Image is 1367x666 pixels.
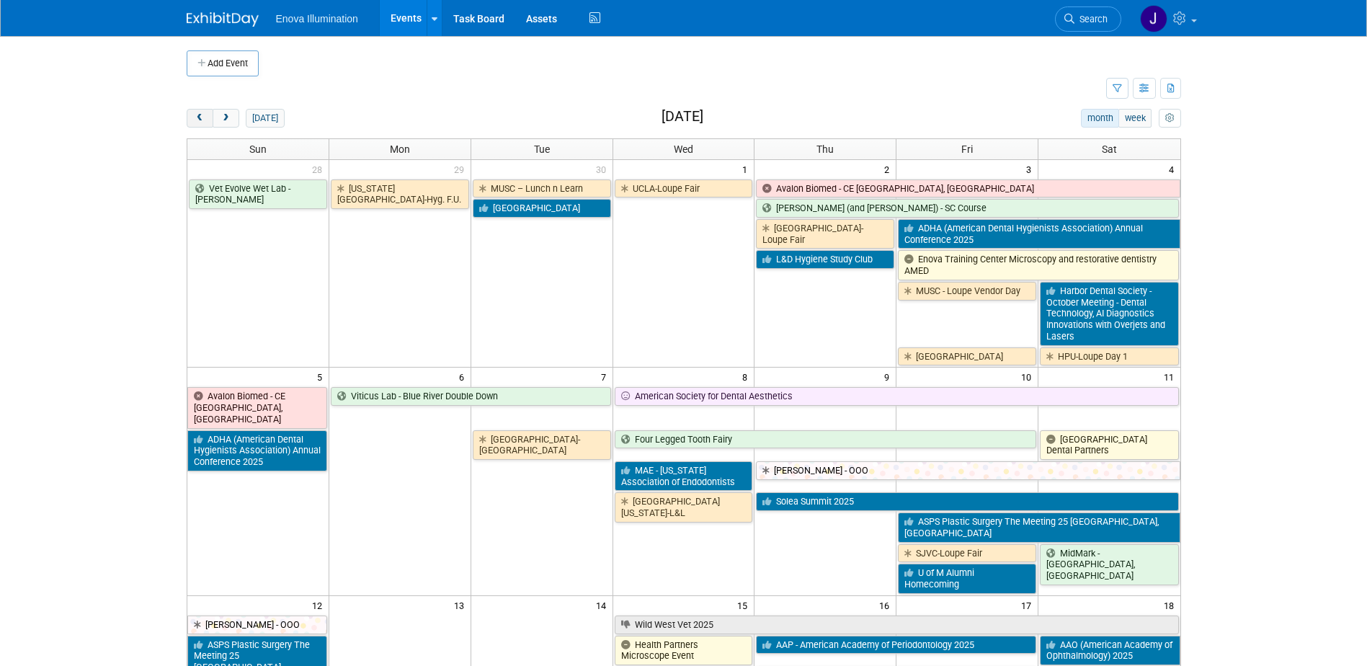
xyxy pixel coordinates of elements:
a: HPU-Loupe Day 1 [1040,347,1178,366]
img: ExhibitDay [187,12,259,27]
span: 30 [595,160,613,178]
a: Search [1055,6,1121,32]
a: ADHA (American Dental Hygienists Association) Annual Conference 2025 [187,430,327,471]
button: next [213,109,239,128]
a: Avalon Biomed - CE [GEOGRAPHIC_DATA], [GEOGRAPHIC_DATA] [756,179,1180,198]
a: [PERSON_NAME] (and [PERSON_NAME]) - SC Course [756,199,1178,218]
span: 2 [883,160,896,178]
a: Avalon Biomed - CE [GEOGRAPHIC_DATA], [GEOGRAPHIC_DATA] [187,387,327,428]
span: 15 [736,596,754,614]
span: 1 [741,160,754,178]
a: UCLA-Loupe Fair [615,179,753,198]
span: 14 [595,596,613,614]
span: 3 [1025,160,1038,178]
a: [GEOGRAPHIC_DATA]-Loupe Fair [756,219,894,249]
span: 17 [1020,596,1038,614]
button: Add Event [187,50,259,76]
a: Wild West Vet 2025 [615,616,1179,634]
img: Janelle Tlusty [1140,5,1167,32]
span: 10 [1020,368,1038,386]
a: Enova Training Center Microscopy and restorative dentistry AMED [898,250,1178,280]
button: prev [187,109,213,128]
span: Thu [816,143,834,155]
span: 13 [453,596,471,614]
span: 6 [458,368,471,386]
a: AAP - American Academy of Periodontology 2025 [756,636,1036,654]
h2: [DATE] [662,109,703,125]
span: 7 [600,368,613,386]
a: MidMark - [GEOGRAPHIC_DATA], [GEOGRAPHIC_DATA] [1040,544,1178,585]
span: Wed [674,143,693,155]
span: 4 [1167,160,1180,178]
span: 16 [878,596,896,614]
button: week [1118,109,1152,128]
a: [GEOGRAPHIC_DATA] [473,199,611,218]
span: 9 [883,368,896,386]
a: MUSC - Loupe Vendor Day [898,282,1036,301]
span: Mon [390,143,410,155]
span: 12 [311,596,329,614]
a: American Society for Dental Aesthetics [615,387,1179,406]
a: MUSC – Lunch n Learn [473,179,611,198]
a: L&D Hygiene Study Club [756,250,894,269]
span: Sun [249,143,267,155]
a: [PERSON_NAME] - OOO [187,616,327,634]
span: 8 [741,368,754,386]
a: Health Partners Microscope Event [615,636,753,665]
a: U of M Alumni Homecoming [898,564,1036,593]
button: myCustomButton [1159,109,1180,128]
span: Fri [961,143,973,155]
a: [GEOGRAPHIC_DATA] [898,347,1036,366]
a: AAO (American Academy of Ophthalmology) 2025 [1040,636,1180,665]
a: ADHA (American Dental Hygienists Association) Annual Conference 2025 [898,219,1180,249]
a: [GEOGRAPHIC_DATA] Dental Partners [1040,430,1178,460]
span: Enova Illumination [276,13,358,25]
a: Harbor Dental Society - October Meeting - Dental Technology, AI Diagnostics Innovations with Over... [1040,282,1178,346]
a: Vet Evolve Wet Lab - [PERSON_NAME] [189,179,327,209]
a: [US_STATE][GEOGRAPHIC_DATA]-Hyg. F.U. [331,179,469,209]
a: [GEOGRAPHIC_DATA]-[GEOGRAPHIC_DATA] [473,430,611,460]
button: [DATE] [246,109,284,128]
a: [GEOGRAPHIC_DATA][US_STATE]-L&L [615,492,753,522]
a: MAE - [US_STATE] Association of Endodontists [615,461,753,491]
a: Viticus Lab - Blue River Double Down [331,387,611,406]
span: 28 [311,160,329,178]
span: 18 [1162,596,1180,614]
span: 29 [453,160,471,178]
span: 5 [316,368,329,386]
span: Sat [1102,143,1117,155]
i: Personalize Calendar [1165,114,1175,123]
button: month [1081,109,1119,128]
span: 11 [1162,368,1180,386]
span: Tue [534,143,550,155]
a: ASPS Plastic Surgery The Meeting 25 [GEOGRAPHIC_DATA], [GEOGRAPHIC_DATA] [898,512,1180,542]
a: [PERSON_NAME] - OOO [756,461,1180,480]
a: Solea Summit 2025 [756,492,1178,511]
a: SJVC-Loupe Fair [898,544,1036,563]
span: Search [1074,14,1108,25]
a: Four Legged Tooth Fairy [615,430,1037,449]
